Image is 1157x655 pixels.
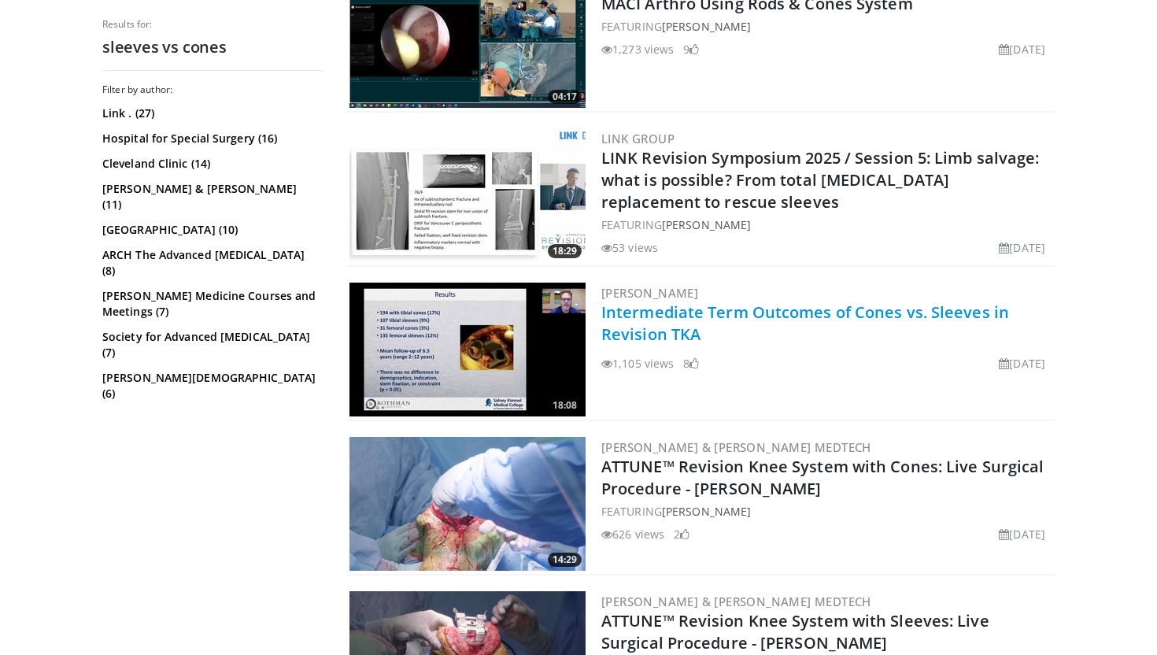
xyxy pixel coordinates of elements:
li: 1,273 views [601,41,674,57]
a: 18:08 [349,283,586,416]
a: Cleveland Clinic (14) [102,156,319,172]
a: [PERSON_NAME] Medicine Courses and Meetings (7) [102,288,319,320]
a: [PERSON_NAME] [662,19,751,34]
li: 2 [674,526,689,542]
div: FEATURING [601,18,1052,35]
a: ARCH The Advanced [MEDICAL_DATA] (8) [102,247,319,279]
span: 18:29 [548,244,582,258]
a: Society for Advanced [MEDICAL_DATA] (7) [102,329,319,361]
h2: sleeves vs cones [102,37,323,57]
h3: Filter by author: [102,83,323,96]
a: Intermediate Term Outcomes of Cones vs. Sleeves in Revision TKA [601,302,1009,345]
img: 705d66c7-7729-4914-89a6-8e718c27a9fe.300x170_q85_crop-smart_upscale.jpg [349,437,586,571]
li: 8 [683,355,699,372]
img: cc288bf3-a1fa-4896-92c4-d329ac39a7f3.300x170_q85_crop-smart_upscale.jpg [349,128,586,262]
a: [PERSON_NAME][DEMOGRAPHIC_DATA] (6) [102,370,319,402]
a: [GEOGRAPHIC_DATA] (10) [102,222,319,238]
a: Link . (27) [102,105,319,121]
a: [PERSON_NAME] & [PERSON_NAME] (11) [102,181,319,213]
li: [DATE] [999,355,1045,372]
a: [PERSON_NAME] & [PERSON_NAME] MedTech [601,594,871,609]
a: ATTUNE™ Revision Knee System with Cones: Live Surgical Procedure - [PERSON_NAME] [601,456,1044,499]
a: Hospital for Special Surgery (16) [102,131,319,146]
li: [DATE] [999,526,1045,542]
a: LINK Group [601,131,675,146]
div: FEATURING [601,216,1052,233]
div: FEATURING [601,503,1052,520]
a: [PERSON_NAME] [601,285,698,301]
li: 9 [683,41,699,57]
span: 04:17 [548,90,582,104]
a: LINK Revision Symposium 2025 / Session 5: Limb salvage: what is possible? From total [MEDICAL_DAT... [601,147,1040,213]
a: [PERSON_NAME] [662,504,751,519]
li: [DATE] [999,239,1045,256]
li: 626 views [601,526,664,542]
a: [PERSON_NAME] & [PERSON_NAME] MedTech [601,439,871,455]
a: 14:29 [349,437,586,571]
li: 53 views [601,239,658,256]
p: Results for: [102,18,323,31]
span: 18:08 [548,398,582,413]
a: [PERSON_NAME] [662,217,751,232]
a: 18:29 [349,128,586,262]
li: 1,105 views [601,355,674,372]
span: 14:29 [548,553,582,567]
li: [DATE] [999,41,1045,57]
img: bc8c486c-9bbc-4bc4-a52f-efa5e7dbfffa.300x170_q85_crop-smart_upscale.jpg [349,283,586,416]
a: ATTUNE™ Revision Knee System with Sleeves: Live Surgical Procedure - [PERSON_NAME] [601,610,989,653]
